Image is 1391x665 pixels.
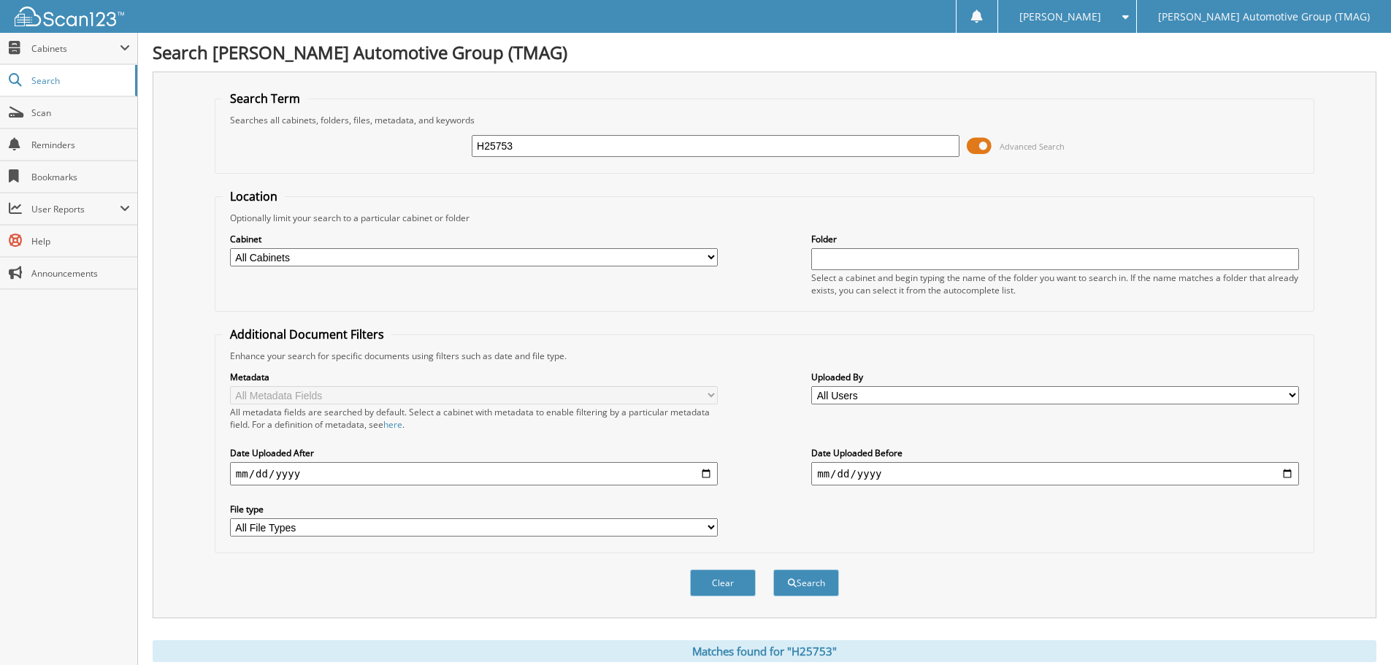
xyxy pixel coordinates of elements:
[31,203,120,215] span: User Reports
[223,91,307,107] legend: Search Term
[811,447,1299,459] label: Date Uploaded Before
[230,447,718,459] label: Date Uploaded After
[31,74,128,87] span: Search
[31,107,130,119] span: Scan
[230,406,718,431] div: All metadata fields are searched by default. Select a cabinet with metadata to enable filtering b...
[230,233,718,245] label: Cabinet
[230,462,718,485] input: start
[811,371,1299,383] label: Uploaded By
[1019,12,1101,21] span: [PERSON_NAME]
[223,326,391,342] legend: Additional Document Filters
[773,569,839,596] button: Search
[31,235,130,247] span: Help
[223,212,1306,224] div: Optionally limit your search to a particular cabinet or folder
[153,40,1376,64] h1: Search [PERSON_NAME] Automotive Group (TMAG)
[153,640,1376,662] div: Matches found for "H25753"
[31,171,130,183] span: Bookmarks
[811,272,1299,296] div: Select a cabinet and begin typing the name of the folder you want to search in. If the name match...
[811,233,1299,245] label: Folder
[1158,12,1370,21] span: [PERSON_NAME] Automotive Group (TMAG)
[223,114,1306,126] div: Searches all cabinets, folders, files, metadata, and keywords
[15,7,124,26] img: scan123-logo-white.svg
[1000,141,1065,152] span: Advanced Search
[230,503,718,515] label: File type
[383,418,402,431] a: here
[31,139,130,151] span: Reminders
[230,371,718,383] label: Metadata
[223,188,285,204] legend: Location
[31,42,120,55] span: Cabinets
[31,267,130,280] span: Announcements
[223,350,1306,362] div: Enhance your search for specific documents using filters such as date and file type.
[690,569,756,596] button: Clear
[811,462,1299,485] input: end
